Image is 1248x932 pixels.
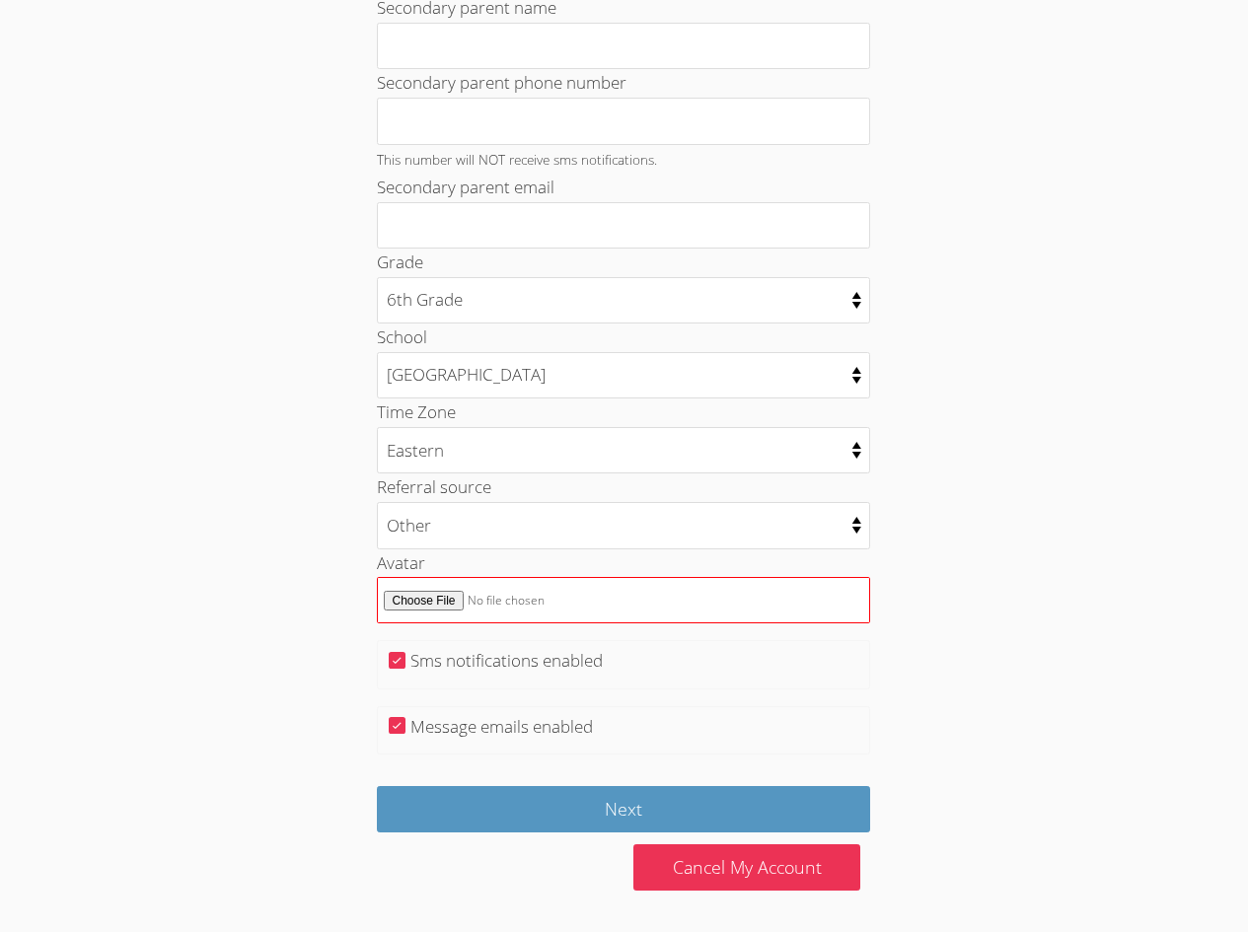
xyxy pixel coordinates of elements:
[377,475,491,498] label: Referral source
[377,786,870,832] input: Next
[377,251,423,273] label: Grade
[377,71,626,94] label: Secondary parent phone number
[410,715,593,738] label: Message emails enabled
[377,551,425,574] label: Avatar
[377,325,427,348] label: School
[377,400,456,423] label: Time Zone
[377,150,657,169] small: This number will NOT receive sms notifications.
[377,176,554,198] label: Secondary parent email
[410,649,603,672] label: Sms notifications enabled
[633,844,860,891] a: Cancel My Account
